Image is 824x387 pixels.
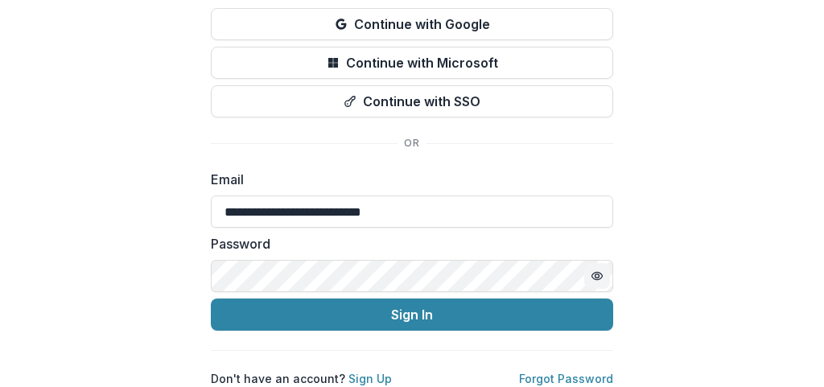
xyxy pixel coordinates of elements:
p: Don't have an account? [211,370,392,387]
label: Password [211,234,604,253]
a: Sign Up [348,372,392,385]
button: Toggle password visibility [584,263,610,289]
button: Continue with Microsoft [211,47,613,79]
button: Continue with SSO [211,85,613,117]
button: Sign In [211,298,613,331]
a: Forgot Password [519,372,613,385]
label: Email [211,170,604,189]
button: Continue with Google [211,8,613,40]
